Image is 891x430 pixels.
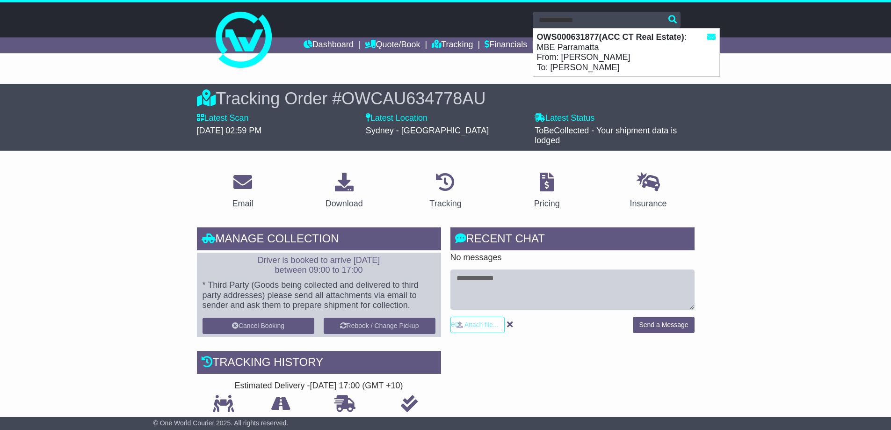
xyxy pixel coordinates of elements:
span: Sydney - [GEOGRAPHIC_DATA] [366,126,489,135]
p: * Third Party (Goods being collected and delivered to third party addresses) please send all atta... [203,280,435,311]
p: Driver is booked to arrive [DATE] between 09:00 to 17:00 [203,255,435,276]
a: Tracking [432,37,473,53]
div: Email [232,197,253,210]
div: Tracking [429,197,461,210]
a: Download [319,169,369,213]
div: Insurance [630,197,667,210]
strong: OWS000631877(ACC CT Real Estate) [537,32,684,42]
div: Manage collection [197,227,441,253]
label: Latest Location [366,113,427,124]
span: ToBeCollected - Your shipment data is lodged [535,126,677,146]
button: Rebook / Change Pickup [324,318,435,334]
a: Quote/Book [365,37,420,53]
div: Pricing [534,197,560,210]
span: © One World Courier 2025. All rights reserved. [153,419,289,427]
a: Financials [485,37,527,53]
div: [DATE] 17:00 (GMT +10) [310,381,403,391]
div: Tracking history [197,351,441,376]
a: Insurance [624,169,673,213]
div: RECENT CHAT [450,227,695,253]
a: Email [226,169,259,213]
div: Estimated Delivery - [197,381,441,391]
p: No messages [450,253,695,263]
div: Download [326,197,363,210]
a: Tracking [423,169,467,213]
div: : MBE Parramatta From: [PERSON_NAME] To: [PERSON_NAME] [533,29,719,76]
button: Send a Message [633,317,694,333]
span: OWCAU634778AU [341,89,485,108]
label: Latest Status [535,113,594,124]
span: [DATE] 02:59 PM [197,126,262,135]
button: Cancel Booking [203,318,314,334]
a: Pricing [528,169,566,213]
a: Dashboard [304,37,354,53]
label: Latest Scan [197,113,249,124]
div: Tracking Order # [197,88,695,109]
